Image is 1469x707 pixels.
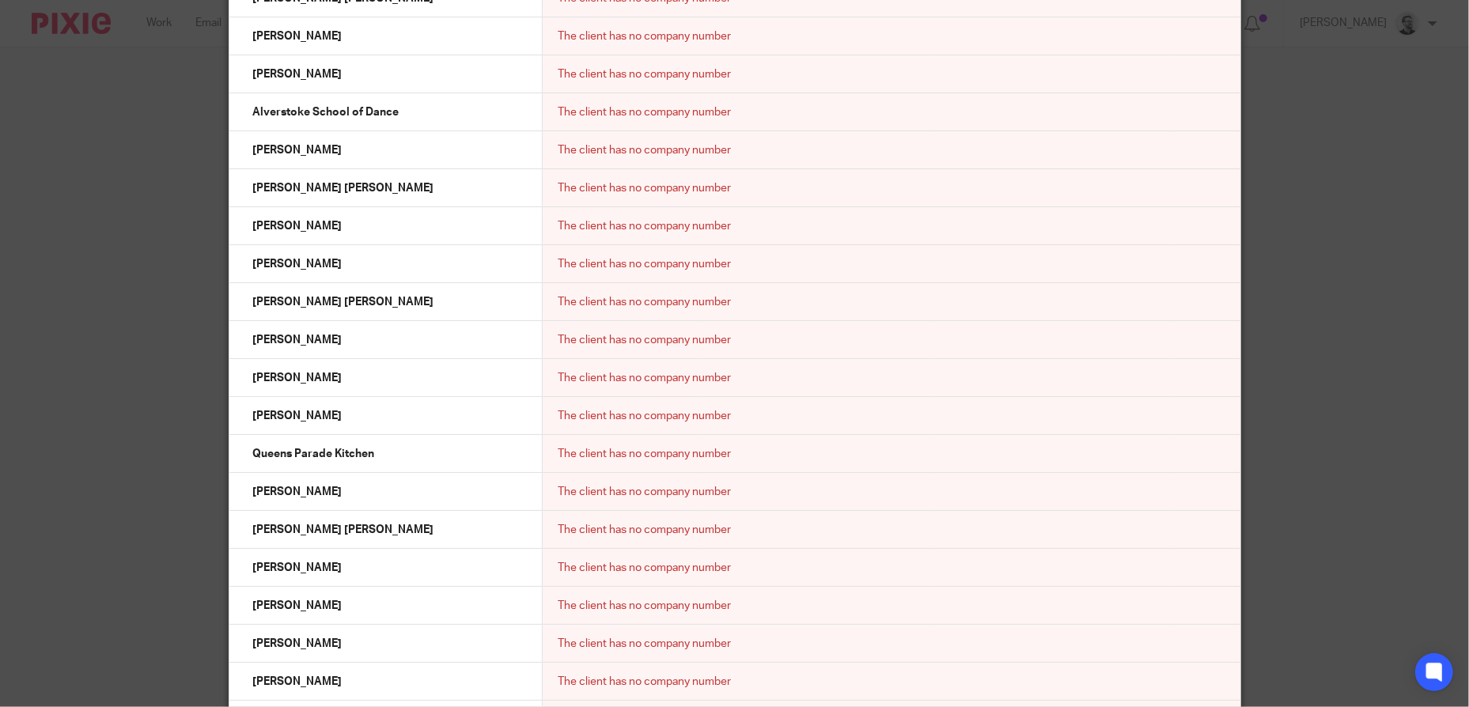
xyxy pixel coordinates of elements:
td: [PERSON_NAME] [PERSON_NAME] [229,511,543,549]
td: [PERSON_NAME] [229,359,543,397]
td: [PERSON_NAME] [229,55,543,93]
td: [PERSON_NAME] [229,549,543,587]
td: [PERSON_NAME] [229,587,543,625]
td: Queens Parade Kitchen [229,435,543,473]
td: [PERSON_NAME] [PERSON_NAME] [229,283,543,321]
td: [PERSON_NAME] [229,131,543,169]
td: [PERSON_NAME] [PERSON_NAME] [229,169,543,207]
td: [PERSON_NAME] [229,207,543,245]
td: [PERSON_NAME] [229,17,543,55]
td: [PERSON_NAME] [229,321,543,359]
td: [PERSON_NAME] [229,245,543,283]
td: [PERSON_NAME] [229,473,543,511]
td: Alverstoke School of Dance [229,93,543,131]
td: [PERSON_NAME] [229,625,543,663]
td: [PERSON_NAME] [229,663,543,701]
td: [PERSON_NAME] [229,397,543,435]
